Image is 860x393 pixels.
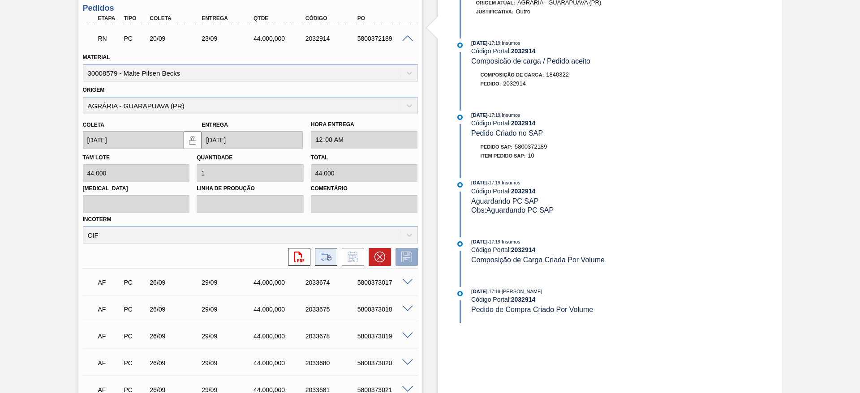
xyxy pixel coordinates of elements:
span: Aguardando PC SAP [471,197,538,205]
div: 29/09/2025 [199,306,258,313]
label: [MEDICAL_DATA] [83,182,190,195]
p: AF [98,306,120,313]
span: : Insumos [500,112,520,118]
div: Tipo [121,15,148,21]
p: AF [98,279,120,286]
strong: 2032914 [511,296,536,303]
div: Pedido de Compra [121,306,148,313]
div: Código [303,15,361,21]
div: 5800373017 [355,279,413,286]
p: AF [98,359,120,367]
div: Salvar Pedido [391,248,418,266]
div: Coleta [147,15,206,21]
span: : [PERSON_NAME] [500,289,542,294]
div: Código Portal: [471,188,684,195]
label: Origem [83,87,105,93]
span: Outro [516,8,530,15]
div: 29/09/2025 [199,359,258,367]
div: Ir para Composição de Carga [310,248,337,266]
span: Composição de Carga : [481,72,544,77]
div: Código Portal: [471,120,684,127]
strong: 2032914 [511,47,536,55]
div: 5800373018 [355,306,413,313]
button: locked [184,131,202,149]
img: atual [457,241,463,247]
div: 44.000,000 [251,306,310,313]
input: dd/mm/yyyy [83,131,184,149]
div: Pedido de Compra [121,279,148,286]
div: 29/09/2025 [199,333,258,340]
div: 44.000,000 [251,333,310,340]
label: Hora Entrega [311,118,418,131]
span: [DATE] [471,40,487,46]
span: - 17:19 [488,289,500,294]
span: : Insumos [500,180,520,185]
img: atual [457,291,463,296]
div: 44.000,000 [251,35,310,42]
span: Pedido Criado no SAP [471,129,543,137]
label: Coleta [83,122,104,128]
span: - 17:19 [488,180,500,185]
div: Cancelar pedido [364,248,391,266]
label: Material [83,54,110,60]
span: 2032914 [503,80,526,87]
div: Aguardando Faturamento [96,353,123,373]
label: Incoterm [83,216,112,222]
span: - 17:19 [488,41,500,46]
img: locked [187,135,198,145]
span: [DATE] [471,112,487,118]
span: 1840322 [546,71,569,78]
h3: Pedidos [83,4,418,13]
div: 2033674 [303,279,361,286]
div: 26/09/2025 [147,306,206,313]
label: Total [311,154,328,161]
label: Entrega [202,122,228,128]
span: Pedido de Compra Criado Por Volume [471,306,593,313]
div: 44.000,000 [251,279,310,286]
div: Etapa [96,15,123,21]
div: Código Portal: [471,296,684,303]
div: 5800373020 [355,359,413,367]
span: : Insumos [500,239,520,244]
p: RN [98,35,120,42]
div: 2033680 [303,359,361,367]
div: Entrega [199,15,258,21]
img: atual [457,43,463,48]
div: 26/09/2025 [147,359,206,367]
div: 44.000,000 [251,359,310,367]
div: 26/09/2025 [147,279,206,286]
p: AF [98,333,120,340]
div: Código Portal: [471,246,684,253]
span: Composicão de carga / Pedido aceito [471,57,590,65]
div: Aguardando Faturamento [96,299,123,319]
div: 2033678 [303,333,361,340]
div: Pedido de Compra [121,333,148,340]
div: 5800373019 [355,333,413,340]
div: 26/09/2025 [147,333,206,340]
span: - 17:19 [488,239,500,244]
div: Código Portal: [471,47,684,55]
span: Pedido : [481,81,501,86]
div: 20/09/2025 [147,35,206,42]
img: atual [457,182,463,188]
strong: 2032914 [511,246,536,253]
label: Quantidade [197,154,232,161]
div: 29/09/2025 [199,279,258,286]
span: - 17:19 [488,113,500,118]
span: 5800372189 [515,143,547,150]
div: 2033675 [303,306,361,313]
div: PO [355,15,413,21]
label: Tam lote [83,154,110,161]
div: Pedido de Compra [121,359,148,367]
div: Abrir arquivo PDF [284,248,310,266]
div: 2032914 [303,35,361,42]
span: [DATE] [471,180,487,185]
strong: 2032914 [511,188,536,195]
label: Comentário [311,182,418,195]
div: Aguardando Faturamento [96,326,123,346]
span: : Insumos [500,40,520,46]
div: 5800372189 [355,35,413,42]
span: Item pedido SAP: [481,153,526,158]
span: Pedido SAP: [481,144,513,150]
div: 23/09/2025 [199,35,258,42]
